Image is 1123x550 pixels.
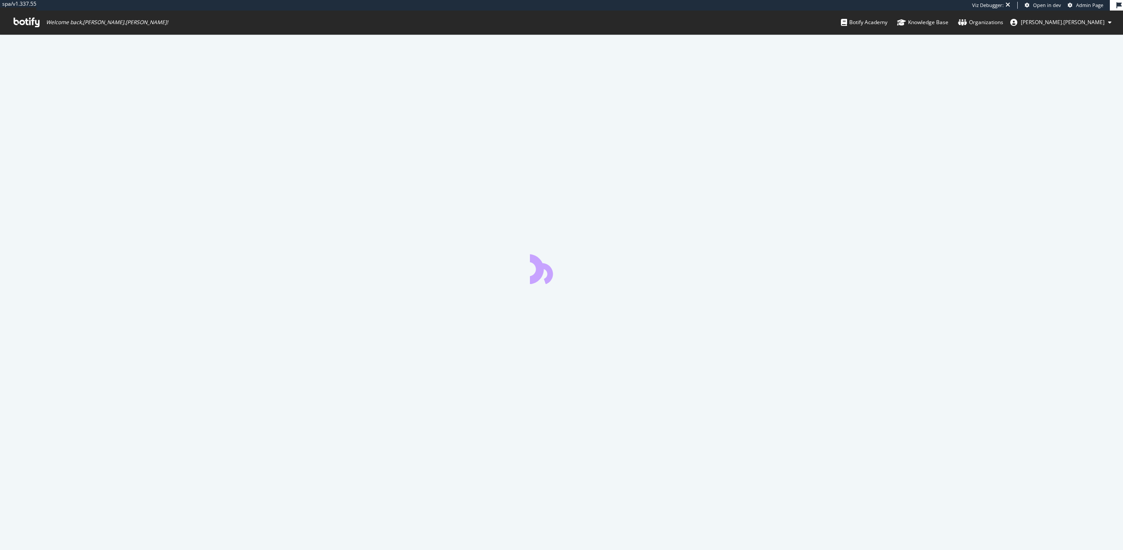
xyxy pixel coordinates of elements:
span: Welcome back, [PERSON_NAME].[PERSON_NAME] ! [46,19,168,26]
button: [PERSON_NAME].[PERSON_NAME] [1003,15,1119,29]
div: Organizations [958,18,1003,27]
span: robert.salerno [1021,18,1105,26]
a: Open in dev [1025,2,1061,9]
div: Botify Academy [841,18,887,27]
a: Knowledge Base [897,11,948,34]
div: Knowledge Base [897,18,948,27]
span: Admin Page [1076,2,1103,8]
a: Admin Page [1068,2,1103,9]
div: Viz Debugger: [972,2,1004,9]
a: Botify Academy [841,11,887,34]
a: Organizations [958,11,1003,34]
span: Open in dev [1033,2,1061,8]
